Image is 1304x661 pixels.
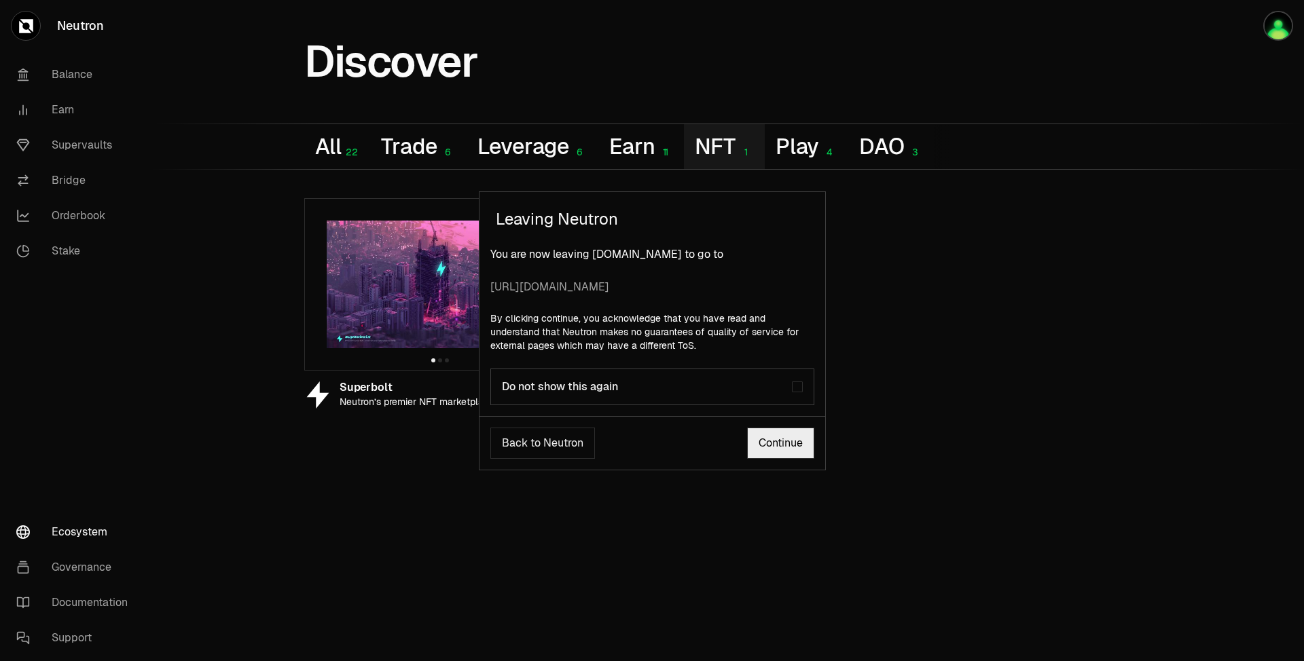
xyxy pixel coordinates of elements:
a: Continue [747,428,814,459]
button: Back to Neutron [490,428,595,459]
button: Do not show this again [792,381,803,392]
p: You are now leaving [DOMAIN_NAME] to go to [490,246,814,295]
div: Do not show this again [502,380,792,394]
h2: Leaving Neutron [479,192,825,246]
p: By clicking continue, you acknowledge that you have read and understand that Neutron makes no gua... [490,311,814,352]
span: [URL][DOMAIN_NAME] [490,279,814,295]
